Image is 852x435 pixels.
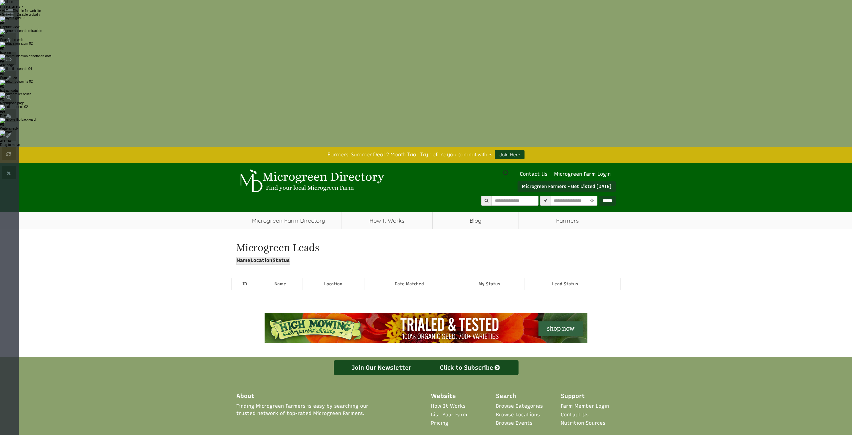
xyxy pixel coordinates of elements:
[525,278,606,290] th: Lead Status
[561,411,588,418] a: Contact Us
[334,360,519,375] a: Join Our Newsletter Click to Subscribe
[554,171,614,177] a: Microgreen Farm Login
[364,278,454,290] th: Date Matched
[496,392,516,401] span: Search
[561,420,605,427] a: Nutrition Sources
[561,392,585,401] span: Support
[495,150,525,159] a: Join Here
[561,403,609,410] a: Farm Member Login
[265,313,587,343] img: High
[431,420,448,427] a: Pricing
[273,257,290,264] th: Status
[258,278,303,290] th: Name
[433,212,519,229] a: Blog
[517,171,551,177] a: Contact Us
[232,278,258,290] th: ID
[303,278,364,290] th: Location
[341,212,432,229] a: How It Works
[431,403,466,410] a: How It Works
[431,392,456,401] span: Website
[431,411,467,418] a: List Your Farm
[454,278,525,290] th: My Status
[337,364,426,372] div: Join Our Newsletter
[496,403,543,410] a: Browse Categories
[236,392,254,401] span: About
[519,212,616,229] span: Farmers
[236,169,386,193] img: Microgreen Directory
[236,403,389,417] span: Finding Microgreen Farmers is easy by searching our trusted network of top-rated Microgreen Farmers.
[237,257,251,264] th: Name
[588,199,595,203] i: Use Current Location
[231,150,621,159] div: Farmers: Summer Deal 2 Month Trial! Try before you commit with $
[518,181,616,192] a: Microgreen Farmers - Get Listed [DATE]
[236,242,616,253] h2: Microgreen Leads
[496,420,532,427] a: Browse Events
[236,212,341,229] a: Microgreen Farm Directory
[496,411,540,418] a: Browse Locations
[251,257,273,264] th: Location
[426,364,515,372] div: Click to Subscribe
